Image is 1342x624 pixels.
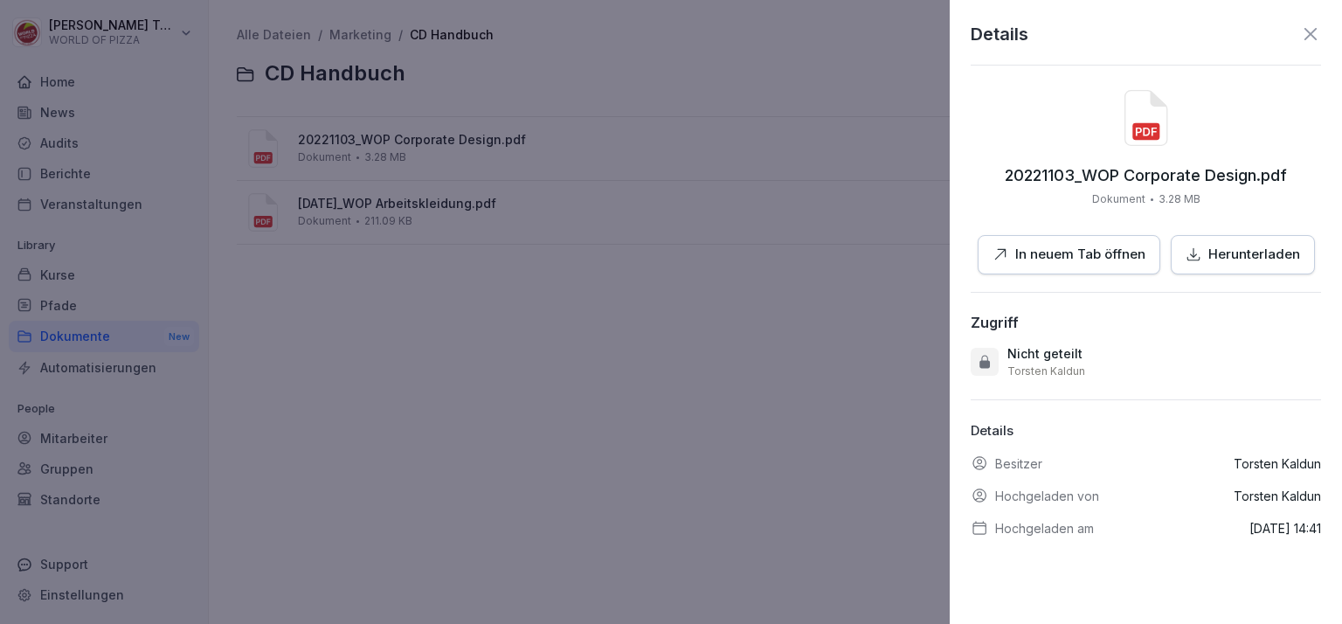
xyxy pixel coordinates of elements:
p: Dokument [1092,191,1145,207]
button: In neuem Tab öffnen [978,235,1160,274]
div: Zugriff [971,314,1019,331]
p: Details [971,421,1321,441]
p: [DATE] 14:41 [1249,519,1321,537]
p: Hochgeladen am [995,519,1094,537]
p: Nicht geteilt [1007,345,1083,363]
p: Torsten Kaldun [1007,364,1085,378]
p: Hochgeladen von [995,487,1099,505]
p: Besitzer [995,454,1042,473]
button: Herunterladen [1171,235,1315,274]
p: 20221103_WOP Corporate Design.pdf [1005,167,1287,184]
p: Herunterladen [1208,245,1300,265]
p: 3.28 MB [1159,191,1200,207]
p: Torsten Kaldun [1234,454,1321,473]
p: In neuem Tab öffnen [1015,245,1145,265]
p: Details [971,21,1028,47]
p: Torsten Kaldun [1234,487,1321,505]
